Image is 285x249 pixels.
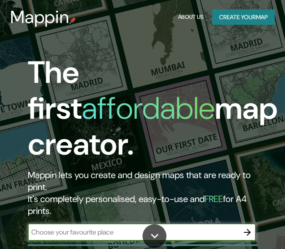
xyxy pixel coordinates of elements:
[28,227,239,237] input: Choose your favourite place
[28,55,278,169] h1: The first map creator.
[82,88,215,128] h1: affordable
[205,193,223,205] h5: FREE
[69,17,76,24] img: mappin-pin
[212,9,275,25] button: Create yourmap
[176,9,205,25] button: About Us
[10,7,69,27] h3: Mappin
[28,169,256,217] h2: Mappin lets you create and design maps that are ready to print. It's completely personalised, eas...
